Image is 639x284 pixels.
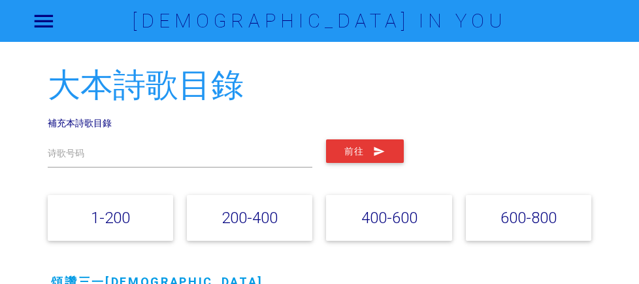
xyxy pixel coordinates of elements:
a: 600-800 [500,208,557,227]
label: 诗歌号码 [48,147,84,160]
h2: 大本詩歌目錄 [48,67,591,103]
a: 400-600 [361,208,418,227]
button: 前往 [326,139,404,163]
a: 1-200 [91,208,130,227]
a: 補充本詩歌目錄 [48,117,112,129]
a: 200-400 [221,208,278,227]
